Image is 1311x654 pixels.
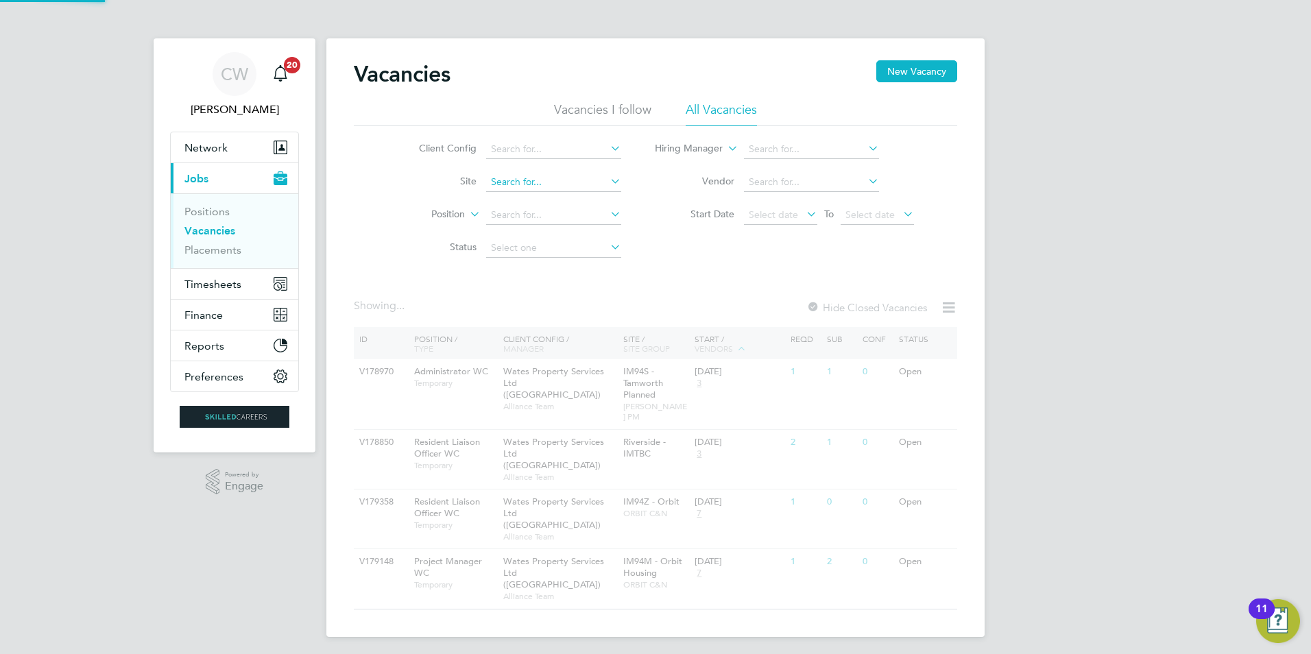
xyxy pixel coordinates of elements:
[396,299,405,313] span: ...
[184,141,228,154] span: Network
[184,243,241,256] a: Placements
[170,101,299,118] span: Chloe Williams
[486,206,621,225] input: Search for...
[486,239,621,258] input: Select one
[486,173,621,192] input: Search for...
[184,278,241,291] span: Timesheets
[744,173,879,192] input: Search for...
[184,172,208,185] span: Jobs
[267,52,294,96] a: 20
[845,208,895,221] span: Select date
[744,140,879,159] input: Search for...
[398,241,477,253] label: Status
[686,101,757,126] li: All Vacancies
[486,140,621,159] input: Search for...
[876,60,957,82] button: New Vacancy
[749,208,798,221] span: Select date
[184,308,223,322] span: Finance
[354,60,450,88] h2: Vacancies
[206,469,264,495] a: Powered byEngage
[284,57,300,73] span: 20
[184,370,243,383] span: Preferences
[398,175,477,187] label: Site
[171,361,298,391] button: Preferences
[655,208,734,220] label: Start Date
[225,469,263,481] span: Powered by
[1256,599,1300,643] button: Open Resource Center, 11 new notifications
[171,163,298,193] button: Jobs
[154,38,315,452] nav: Main navigation
[171,300,298,330] button: Finance
[221,65,248,83] span: CW
[170,52,299,118] a: CW[PERSON_NAME]
[806,301,927,314] label: Hide Closed Vacancies
[171,269,298,299] button: Timesheets
[170,406,299,428] a: Go to home page
[1255,609,1268,627] div: 11
[644,142,723,156] label: Hiring Manager
[225,481,263,492] span: Engage
[554,101,651,126] li: Vacancies I follow
[184,339,224,352] span: Reports
[184,224,235,237] a: Vacancies
[398,142,477,154] label: Client Config
[820,205,838,223] span: To
[171,193,298,268] div: Jobs
[354,299,407,313] div: Showing
[171,330,298,361] button: Reports
[386,208,465,221] label: Position
[184,205,230,218] a: Positions
[655,175,734,187] label: Vendor
[180,406,289,428] img: skilledcareers-logo-retina.png
[171,132,298,162] button: Network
